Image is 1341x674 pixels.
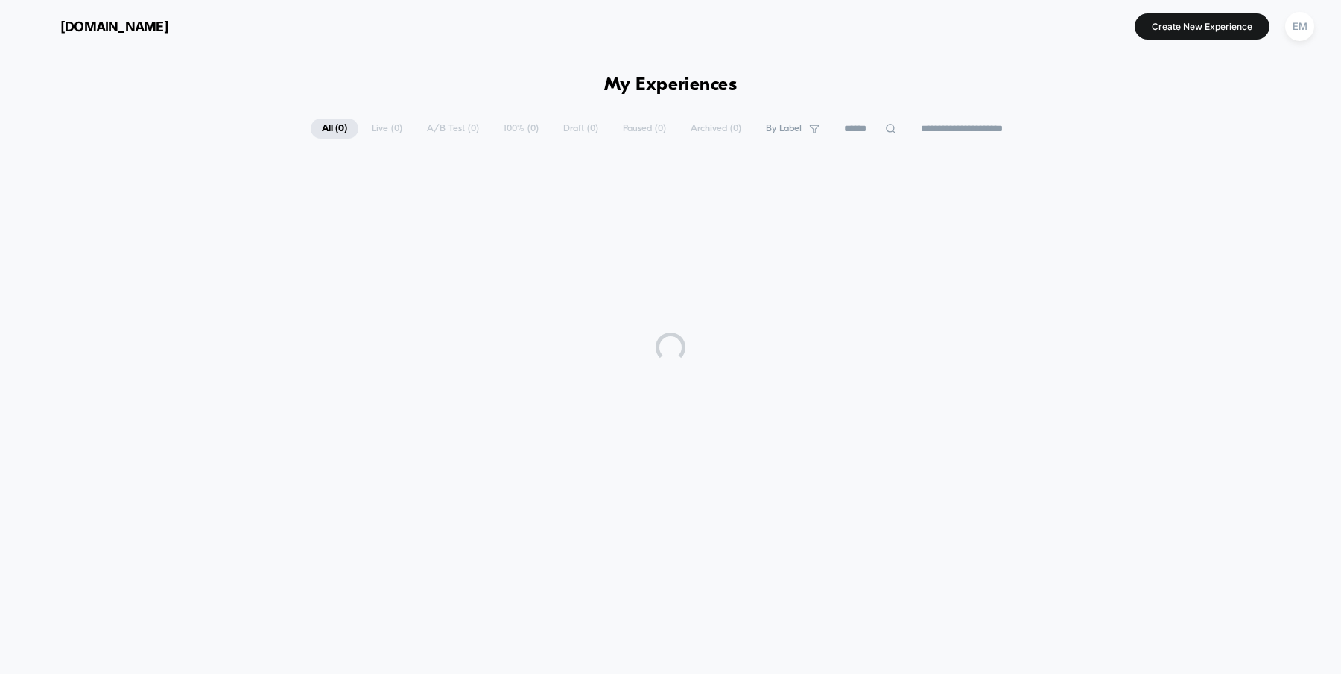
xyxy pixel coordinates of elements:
h1: My Experiences [604,75,738,96]
button: Create New Experience [1135,13,1269,40]
span: All ( 0 ) [311,119,358,139]
div: EM [1285,12,1314,41]
button: EM [1281,11,1319,42]
button: [DOMAIN_NAME] [22,14,173,38]
span: By Label [766,123,802,134]
span: [DOMAIN_NAME] [60,19,168,34]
